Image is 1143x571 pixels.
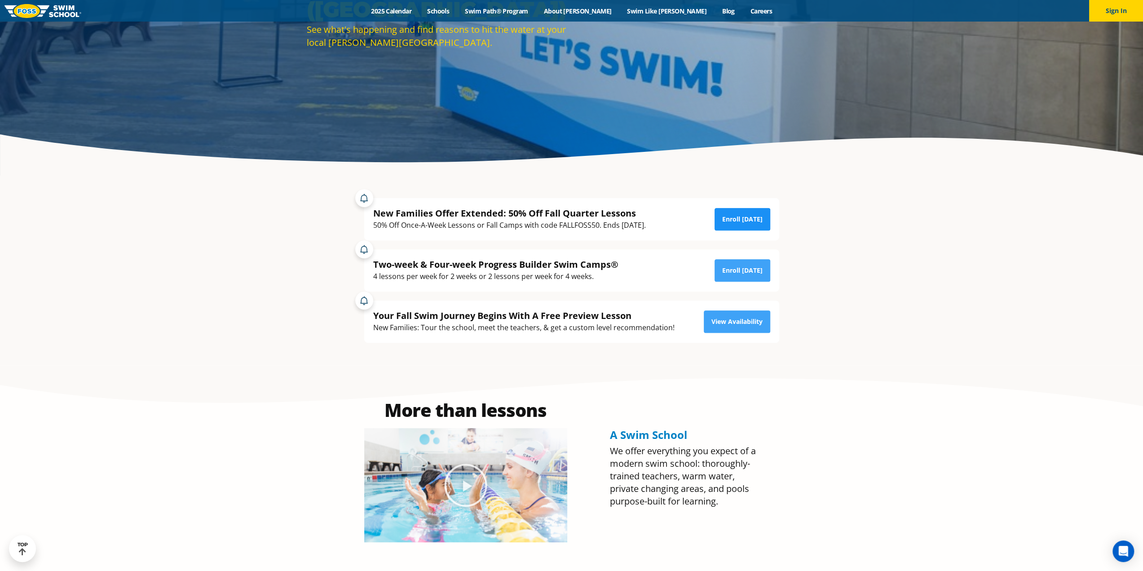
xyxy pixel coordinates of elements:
[715,259,770,282] a: Enroll [DATE]
[373,322,675,334] div: New Families: Tour the school, meet the teachers, & get a custom level recommendation!
[373,219,646,231] div: 50% Off Once-A-Week Lessons or Fall Camps with code FALLFOSS50. Ends [DATE].
[714,7,742,15] a: Blog
[364,428,567,542] img: Olympian Regan Smith, FOSS
[419,7,457,15] a: Schools
[1112,540,1134,562] div: Open Intercom Messenger
[457,7,536,15] a: Swim Path® Program
[307,23,567,49] div: See what's happening and find reasons to hit the water at your local [PERSON_NAME][GEOGRAPHIC_DATA].
[363,7,419,15] a: 2025 Calendar
[610,445,762,508] p: We offer everything you expect of a modern swim school: thoroughly-trained teachers, warm water, ...
[373,270,618,283] div: 4 lessons per week for 2 weeks or 2 lessons per week for 4 weeks.
[443,463,488,508] div: Play Video about Olympian Regan Smith, FOSS
[373,310,675,322] div: Your Fall Swim Journey Begins With A Free Preview Lesson
[373,207,646,219] div: New Families Offer Extended: 50% Off Fall Quarter Lessons
[4,4,81,18] img: FOSS Swim School Logo
[619,7,715,15] a: Swim Like [PERSON_NAME]
[536,7,619,15] a: About [PERSON_NAME]
[18,542,28,556] div: TOP
[373,258,618,270] div: Two-week & Four-week Progress Builder Swim Camps®
[364,401,567,419] h2: More than lessons
[715,208,770,230] a: Enroll [DATE]
[704,310,770,333] a: View Availability
[742,7,780,15] a: Careers
[610,427,687,442] span: A Swim School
